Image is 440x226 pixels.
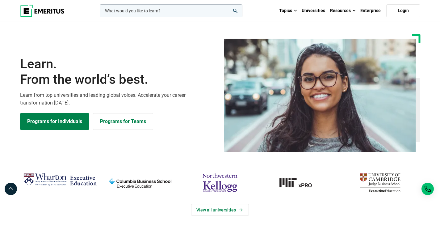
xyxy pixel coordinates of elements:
[20,56,216,87] h1: Learn.
[224,39,416,152] img: Learn from the world's best
[263,171,337,195] a: MIT-xPRO
[100,4,242,17] input: woocommerce-product-search-field-0
[20,91,216,107] p: Learn from top universities and leading global voices. Accelerate your career transformation [DATE].
[191,204,249,216] a: View Universities
[103,171,177,195] img: columbia-business-school
[386,4,420,17] a: Login
[263,171,337,195] img: MIT xPRO
[20,72,216,87] span: From the world’s best.
[23,171,97,189] img: Wharton Executive Education
[20,113,89,130] a: Explore Programs
[93,113,153,130] a: Explore for Business
[343,171,417,195] img: cambridge-judge-business-school
[183,171,257,195] img: northwestern-kellogg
